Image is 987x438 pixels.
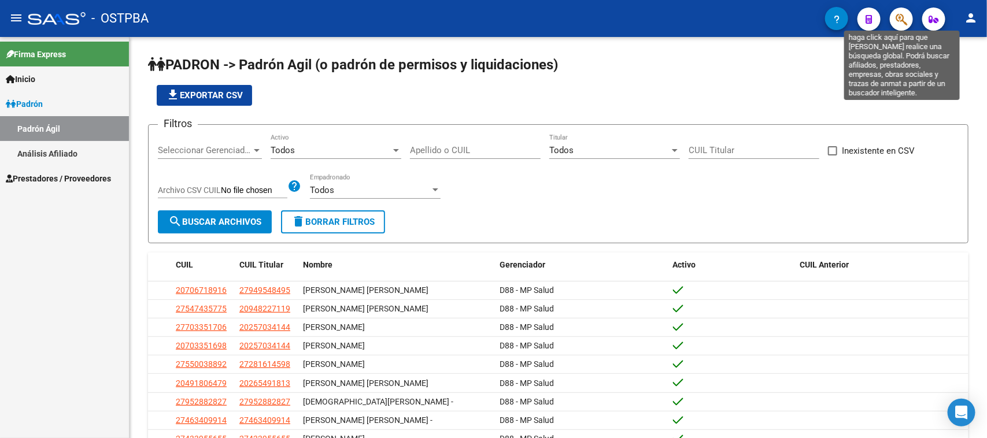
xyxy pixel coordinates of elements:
input: Archivo CSV CUIL [221,185,287,196]
span: Firma Express [6,48,66,61]
datatable-header-cell: Gerenciador [495,253,668,277]
span: CUIL [176,260,193,269]
mat-icon: help [287,179,301,193]
datatable-header-cell: CUIL Titular [235,253,298,277]
span: D88 - MP Salud [500,397,554,406]
span: [PERSON_NAME] [PERSON_NAME] - [303,415,432,425]
span: 27463409914 [176,415,227,425]
span: 27550038892 [176,359,227,369]
span: [PERSON_NAME] [PERSON_NAME] [303,378,428,388]
button: Exportar CSV [157,85,252,106]
mat-icon: menu [9,11,23,25]
span: Seleccionar Gerenciador [158,145,252,155]
span: Todos [271,145,295,155]
span: D88 - MP Salud [500,415,554,425]
span: Archivo CSV CUIL [158,185,221,195]
span: 27949548495 [239,285,290,295]
span: [PERSON_NAME] [303,341,365,350]
span: D88 - MP Salud [500,378,554,388]
span: 20491806479 [176,378,227,388]
span: 20257034144 [239,341,290,350]
span: Todos [310,185,334,195]
span: [DEMOGRAPHIC_DATA][PERSON_NAME] - [303,397,453,406]
span: D88 - MP Salud [500,285,554,295]
span: Buscar Archivos [168,217,261,227]
span: Prestadores / Proveedores [6,172,111,185]
span: 20703351698 [176,341,227,350]
span: 20257034144 [239,322,290,332]
span: 27547435775 [176,304,227,313]
span: D88 - MP Salud [500,359,554,369]
span: PADRON -> Padrón Agil (o padrón de permisos y liquidaciones) [148,57,558,73]
span: Inexistente en CSV [842,144,915,158]
span: Activo [673,260,696,269]
span: Borrar Filtros [291,217,375,227]
button: Borrar Filtros [281,210,385,233]
div: Open Intercom Messenger [948,399,975,426]
span: CUIL Anterior [800,260,849,269]
span: 27463409914 [239,415,290,425]
span: 20265491813 [239,378,290,388]
datatable-header-cell: CUIL [171,253,235,277]
span: D88 - MP Salud [500,304,554,313]
span: 20948227119 [239,304,290,313]
span: D88 - MP Salud [500,322,554,332]
span: Gerenciador [500,260,545,269]
span: Nombre [303,260,332,269]
span: Padrón [6,98,43,110]
span: 27281614598 [239,359,290,369]
span: Exportar CSV [166,90,243,101]
button: Buscar Archivos [158,210,272,233]
span: 27703351706 [176,322,227,332]
span: [PERSON_NAME] [PERSON_NAME] [303,285,428,295]
mat-icon: search [168,214,182,228]
datatable-header-cell: Activo [668,253,796,277]
span: 27952882827 [239,397,290,406]
span: CUIL Titular [239,260,283,269]
span: D88 - MP Salud [500,341,554,350]
span: Inicio [6,73,35,86]
span: [PERSON_NAME] [303,322,365,332]
datatable-header-cell: Nombre [298,253,495,277]
mat-icon: delete [291,214,305,228]
h3: Filtros [158,116,198,132]
span: 20706718916 [176,285,227,295]
mat-icon: file_download [166,88,180,102]
span: [PERSON_NAME] [PERSON_NAME] [303,304,428,313]
span: 27952882827 [176,397,227,406]
mat-icon: person [964,11,978,25]
span: - OSTPBA [91,6,149,31]
datatable-header-cell: CUIL Anterior [795,253,968,277]
span: [PERSON_NAME] [303,359,365,369]
span: Todos [549,145,574,155]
